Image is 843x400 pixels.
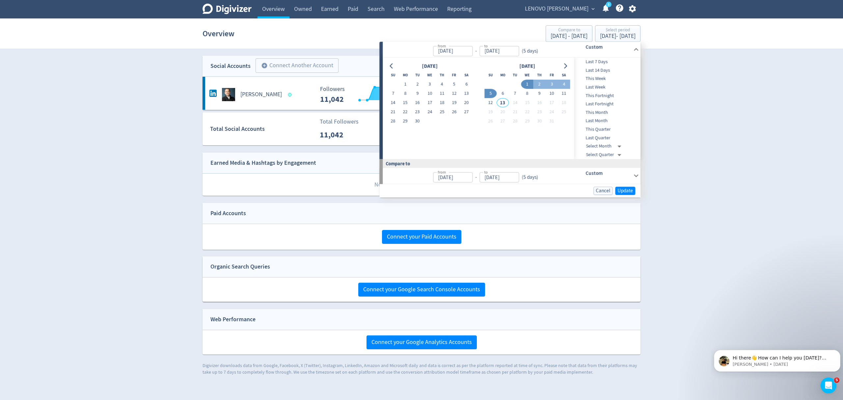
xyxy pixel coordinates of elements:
[574,91,639,100] div: This Fortnight
[525,4,588,14] span: LENOVO [PERSON_NAME]
[574,117,639,125] span: Last Month
[606,2,612,7] a: 5
[382,233,461,241] a: Connect your Paid Accounts
[533,89,546,98] button: 9
[546,107,558,117] button: 24
[210,209,246,218] div: Paid Accounts
[533,107,546,117] button: 23
[497,117,509,126] button: 27
[497,89,509,98] button: 6
[387,107,399,117] button: 21
[560,61,570,71] button: Go to next month
[521,98,533,107] button: 15
[423,71,436,80] th: Wednesday
[8,20,18,30] img: Profile image for Hugo
[411,117,423,126] button: 30
[203,362,640,375] p: Digivizer downloads data from Google, Facebook, X (Twitter), Instagram, LinkedIn, Amazon and Micr...
[251,59,339,73] a: Connect Another Account
[484,43,488,48] label: to
[517,62,537,71] div: [DATE]
[383,42,640,58] div: from-to(5 days)Custom
[438,43,446,48] label: from
[387,71,399,80] th: Sunday
[203,174,640,196] p: No posts to display for this date range
[210,158,316,168] div: Earned Media & Hashtags by Engagement
[497,71,509,80] th: Monday
[519,174,538,181] div: ( 5 days )
[509,71,521,80] th: Tuesday
[399,71,411,80] th: Monday
[21,25,121,31] p: Message from Hugo, sent 3w ago
[484,169,488,175] label: to
[574,134,639,141] span: Last Quarter
[367,338,477,346] a: Connect your Google Analytics Accounts
[399,98,411,107] button: 15
[596,188,610,193] span: Cancel
[438,169,446,175] label: from
[523,4,596,14] button: LENOVO [PERSON_NAME]
[558,98,570,107] button: 18
[546,25,592,42] button: Compare to[DATE] - [DATE]
[256,58,339,73] button: Connect Another Account
[821,378,836,393] iframe: Intercom live chat
[574,66,639,74] div: Last 14 Days
[521,89,533,98] button: 8
[3,14,129,36] div: message notification from Hugo, 3w ago. Hi there👋 How can I help you today? Hugo
[558,71,570,80] th: Saturday
[834,378,839,383] span: 5
[460,89,473,98] button: 13
[317,86,416,103] svg: Followers 11,042
[411,107,423,117] button: 23
[436,98,448,107] button: 18
[600,28,636,33] div: Select period
[546,71,558,80] th: Friday
[423,107,436,117] button: 24
[551,28,587,33] div: Compare to
[358,286,485,293] a: Connect your Google Search Console Accounts
[387,61,396,71] button: Go to previous month
[574,108,639,117] div: This Month
[436,80,448,89] button: 4
[383,168,640,184] div: from-to(5 days)Custom
[585,169,631,177] h6: Custom
[222,88,235,101] img: Luca Rossi undefined
[420,62,440,71] div: [DATE]
[558,80,570,89] button: 4
[210,315,256,324] div: Web Performance
[509,98,521,107] button: 14
[574,58,639,66] span: Last 7 Days
[240,91,282,99] h5: [PERSON_NAME]
[203,23,234,44] h1: Overview
[519,47,541,55] div: ( 5 days )
[551,33,587,39] div: [DATE] - [DATE]
[210,124,315,134] div: Total Social Accounts
[387,234,456,240] span: Connect your Paid Accounts
[574,58,639,159] nav: presets
[509,117,521,126] button: 28
[521,107,533,117] button: 22
[615,186,635,195] button: Update
[448,71,460,80] th: Friday
[387,89,399,98] button: 7
[593,186,612,195] button: Cancel
[574,126,639,133] span: This Quarter
[574,83,639,92] div: Last Week
[387,98,399,107] button: 14
[399,117,411,126] button: 29
[423,89,436,98] button: 10
[210,262,270,271] div: Organic Search Queries
[497,107,509,117] button: 20
[320,129,358,141] p: 11,042
[261,62,268,69] span: add_circle
[574,125,639,134] div: This Quarter
[533,98,546,107] button: 16
[320,117,359,126] p: Total Followers
[574,100,639,108] span: Last Fortnight
[533,71,546,80] th: Thursday
[399,89,411,98] button: 8
[595,25,640,42] button: Select period[DATE]- [DATE]
[509,107,521,117] button: 21
[521,71,533,80] th: Wednesday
